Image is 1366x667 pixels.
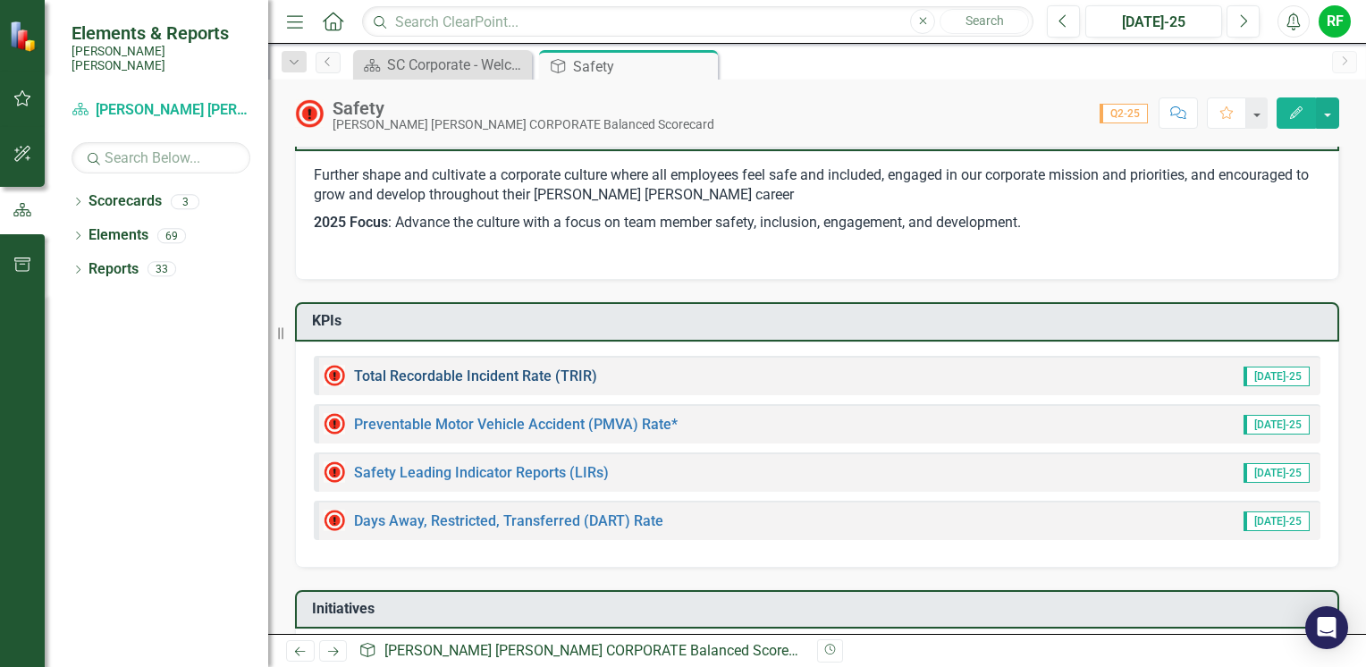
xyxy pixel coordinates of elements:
img: High Alert [295,99,324,128]
input: Search ClearPoint... [362,6,1033,38]
div: 3 [171,194,199,209]
strong: 2025 Focus [314,214,388,231]
span: [DATE]-25 [1244,367,1310,386]
a: SC Corporate - Welcome to ClearPoint [358,54,527,76]
span: Elements & Reports [72,22,250,44]
button: RF [1319,5,1351,38]
a: [PERSON_NAME] [PERSON_NAME] CORPORATE Balanced Scorecard [72,100,250,121]
span: Q2-25 [1100,104,1148,123]
a: Preventable Motor Vehicle Accident (PMVA) Rate* [354,416,678,433]
a: Safety Leading Indicator Reports (LIRs) [354,464,609,481]
div: Safety [573,55,713,78]
img: Not Meeting Target [324,461,345,483]
img: Above MAX Target [324,365,345,386]
div: [DATE]-25 [1092,12,1216,33]
div: Open Intercom Messenger [1305,606,1348,649]
input: Search Below... [72,142,250,173]
button: Search [940,9,1029,34]
p: : Advance the culture with a focus on team member safety, inclusion, engagement, and development. [314,209,1320,237]
div: SC Corporate - Welcome to ClearPoint [387,54,527,76]
a: Elements [89,225,148,246]
h3: Initiatives [312,601,1328,617]
img: Not Meeting Target [324,413,345,435]
button: [DATE]-25 [1085,5,1222,38]
span: [DATE]-25 [1244,463,1310,483]
small: [PERSON_NAME] [PERSON_NAME] [72,44,250,73]
a: Days Away, Restricted, Transferred (DART) Rate [354,512,663,529]
img: ClearPoint Strategy [9,21,40,52]
div: » » [358,641,804,662]
a: Reports [89,259,139,280]
div: Safety [333,98,714,118]
h3: KPIs [312,313,1328,329]
a: Scorecards [89,191,162,212]
img: Not Meeting Target [324,510,345,531]
div: 33 [148,262,176,277]
span: [DATE]-25 [1244,511,1310,531]
p: Further shape and cultivate a corporate culture where all employees feel safe and included, engag... [314,165,1320,210]
span: Search [965,13,1004,28]
div: [PERSON_NAME] [PERSON_NAME] CORPORATE Balanced Scorecard [333,118,714,131]
a: Total Recordable Incident Rate (TRIR) [354,367,597,384]
a: [PERSON_NAME] [PERSON_NAME] CORPORATE Balanced Scorecard [384,642,816,659]
div: 69 [157,228,186,243]
span: [DATE]-25 [1244,415,1310,435]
